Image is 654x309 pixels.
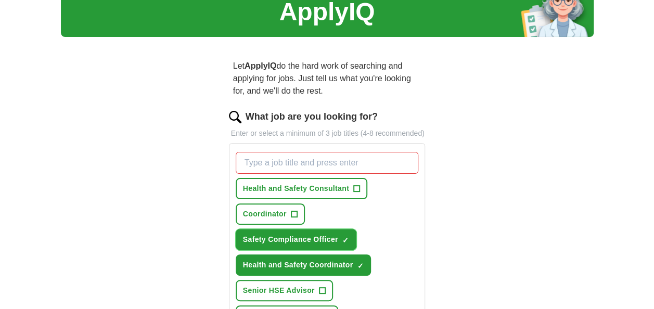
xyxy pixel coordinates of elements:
[236,178,367,199] button: Health and Safety Consultant
[243,285,315,296] span: Senior HSE Advisor
[229,111,241,123] img: search.png
[236,229,356,250] button: Safety Compliance Officer✓
[229,56,426,101] p: Let do the hard work of searching and applying for jobs. Just tell us what you're looking for, an...
[236,152,419,174] input: Type a job title and press enter
[243,234,338,245] span: Safety Compliance Officer
[243,183,349,194] span: Health and Safety Consultant
[243,209,287,220] span: Coordinator
[342,236,349,244] span: ✓
[236,280,333,301] button: Senior HSE Advisor
[357,262,363,270] span: ✓
[236,254,371,276] button: Health and Safety Coordinator✓
[236,203,305,225] button: Coordinator
[243,260,353,271] span: Health and Safety Coordinator
[246,110,378,124] label: What job are you looking for?
[245,61,276,70] strong: ApplyIQ
[229,128,426,139] p: Enter or select a minimum of 3 job titles (4-8 recommended)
